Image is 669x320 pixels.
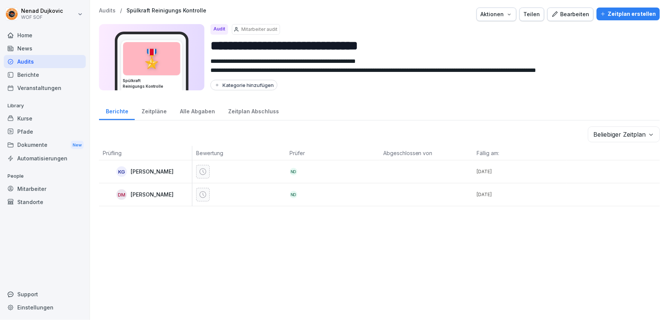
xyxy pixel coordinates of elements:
[123,78,181,89] h3: Spülkraft Reinigungs Kontrolle
[131,169,174,175] p: [PERSON_NAME]
[116,166,127,177] div: KG
[71,141,84,149] div: New
[4,182,86,195] a: Mitarbeiter
[4,152,86,165] a: Automatisierungen
[520,8,544,21] button: Teilen
[4,195,86,209] a: Standorte
[120,8,122,14] p: /
[290,168,297,175] div: ND
[241,26,277,33] p: Mitarbeiter audit
[214,82,274,88] div: Kategorie hinzufügen
[4,170,86,182] p: People
[4,125,86,138] a: Pfade
[477,168,566,175] p: [DATE]
[4,112,86,125] a: Kurse
[383,149,469,157] p: Abgeschlossen von
[135,101,173,120] a: Zeitpläne
[524,10,540,18] div: Teilen
[21,8,63,14] p: Nenad Dujkovic
[481,10,512,18] div: Aktionen
[4,100,86,112] p: Library
[4,42,86,55] a: News
[4,29,86,42] a: Home
[4,81,86,94] a: Veranstaltungen
[210,80,277,90] button: Kategorie hinzufügen
[4,301,86,314] a: Einstellungen
[4,288,86,301] div: Support
[552,10,590,18] div: Bearbeiten
[477,8,517,21] button: Aktionen
[4,55,86,68] a: Audits
[196,149,282,157] p: Bewertung
[210,24,228,35] div: Audit
[600,10,656,18] div: Zeitplan erstellen
[99,101,135,120] a: Berichte
[99,8,116,14] a: Audits
[126,8,206,14] a: Spülkraft Reinigungs Kontrolle
[290,191,297,198] div: ND
[4,138,86,152] div: Dokumente
[4,68,86,81] a: Berichte
[547,8,594,21] button: Bearbeiten
[473,146,566,160] th: Fällig am:
[21,15,63,20] p: WOF SOF
[103,149,188,157] p: Prüfling
[286,146,379,160] th: Prüfer
[477,191,566,198] p: [DATE]
[123,42,180,75] div: 🎖️
[221,101,285,120] a: Zeitplan Abschluss
[4,138,86,152] a: DokumenteNew
[116,189,127,200] div: DM
[173,101,221,120] a: Alle Abgaben
[597,8,660,20] button: Zeitplan erstellen
[131,192,174,198] p: [PERSON_NAME]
